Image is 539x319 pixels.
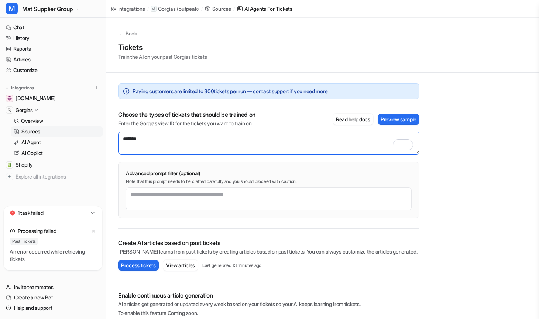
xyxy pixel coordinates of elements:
p: Advanced prompt filter (optional) [126,170,412,177]
p: 1 task failed [18,209,43,217]
span: / [201,6,203,12]
img: matsupplier.com [7,96,12,101]
img: menu_add.svg [94,85,99,91]
a: Help and support [3,303,103,313]
p: Back [126,30,137,37]
a: Customize [3,65,103,75]
p: Sources [21,128,40,135]
a: matsupplier.com[DOMAIN_NAME] [3,93,103,103]
a: ShopifyShopify [3,160,103,170]
h1: Tickets [118,42,207,53]
a: Articles [3,54,103,65]
a: AI Agent [11,137,103,147]
span: Explore all integrations [16,171,100,183]
p: Choose the types of tickets that should be trained on [118,111,255,118]
a: AI Copilot [11,148,103,158]
p: To enable this feature [118,309,419,317]
p: Overview [21,117,43,125]
a: Reports [3,44,103,54]
p: AI Copilot [21,149,43,157]
p: Integrations [11,85,34,91]
span: [DOMAIN_NAME] [16,95,55,102]
a: Sources [11,126,103,137]
p: Enter the Gorgias view ID for the tickets you want to train on. [118,120,255,127]
button: Process tickets [118,260,159,271]
p: An error occurred while retrieving tickets [10,248,96,263]
a: Invite teammates [3,282,103,292]
img: Shopify [7,163,12,167]
span: Past Tickets [10,238,38,245]
div: AI Agents for tickets [244,5,292,13]
span: / [233,6,235,12]
img: expand menu [4,85,10,91]
p: ( outpeak ) [177,5,199,13]
button: Integrations [3,84,36,92]
button: Read help docs [333,114,373,125]
span: Shopify [16,161,33,169]
p: [PERSON_NAME] learns from past tickets by creating articles based on past tickets. You can always... [118,248,419,255]
a: Create a new Bot [3,292,103,303]
p: Last generated 13 minutes ago [202,262,261,268]
a: History [3,33,103,43]
span: Mat Supplier Group [22,4,73,14]
span: Coming soon. [168,310,198,316]
a: Overview [11,116,103,126]
p: Gorgias [16,106,33,114]
button: View articles [163,260,198,271]
a: Integrations [111,5,145,13]
p: Create AI articles based on past tickets [118,239,419,247]
p: AI Agent [21,139,41,146]
span: Paying customers are limited to 300 tickets per run — if you need more [133,87,327,95]
span: M [6,3,18,14]
img: explore all integrations [6,173,13,180]
p: AI articles get generated or updated every week based on your tickets so your AI keeps learning f... [118,301,419,308]
a: Gorgias(outpeak) [151,5,199,13]
img: Gorgias [7,108,12,112]
a: AI Agents for tickets [237,5,292,13]
p: Note that this prompt needs to be crafted carefully and you should proceed with caution. [126,179,412,184]
button: Preview sample [378,114,419,125]
p: Gorgias [158,5,175,13]
a: Chat [3,22,103,33]
a: Explore all integrations [3,172,103,182]
p: Enable continuous article generation [118,292,419,299]
span: / [147,6,149,12]
div: Sources [212,5,231,13]
p: Processing failed [18,227,56,235]
a: contact support [253,88,289,94]
a: Sources [205,5,231,13]
textarea: To enrich screen reader interactions, please activate Accessibility in Grammarly extension settings [118,132,419,155]
div: Integrations [118,5,145,13]
p: Train the AI on your past Gorgias tickets [118,53,207,61]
